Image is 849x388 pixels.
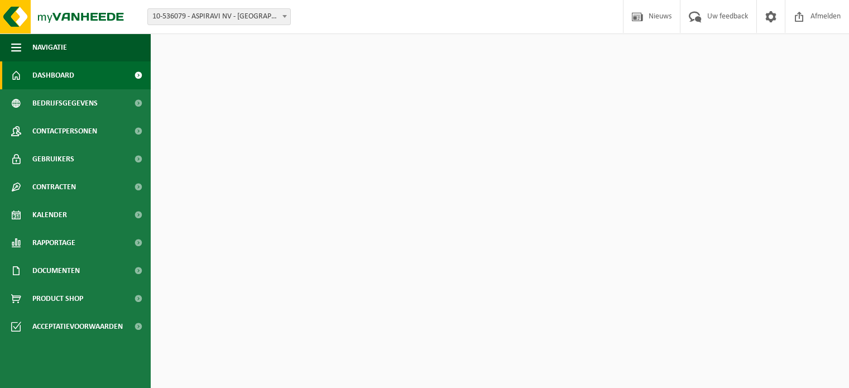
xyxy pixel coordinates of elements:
span: Navigatie [32,33,67,61]
span: Bedrijfsgegevens [32,89,98,117]
span: Rapportage [32,229,75,257]
span: Contracten [32,173,76,201]
span: 10-536079 - ASPIRAVI NV - HARELBEKE [148,9,290,25]
span: Acceptatievoorwaarden [32,313,123,341]
span: Documenten [32,257,80,285]
span: 10-536079 - ASPIRAVI NV - HARELBEKE [147,8,291,25]
span: Dashboard [32,61,74,89]
span: Product Shop [32,285,83,313]
span: Contactpersonen [32,117,97,145]
span: Gebruikers [32,145,74,173]
span: Kalender [32,201,67,229]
